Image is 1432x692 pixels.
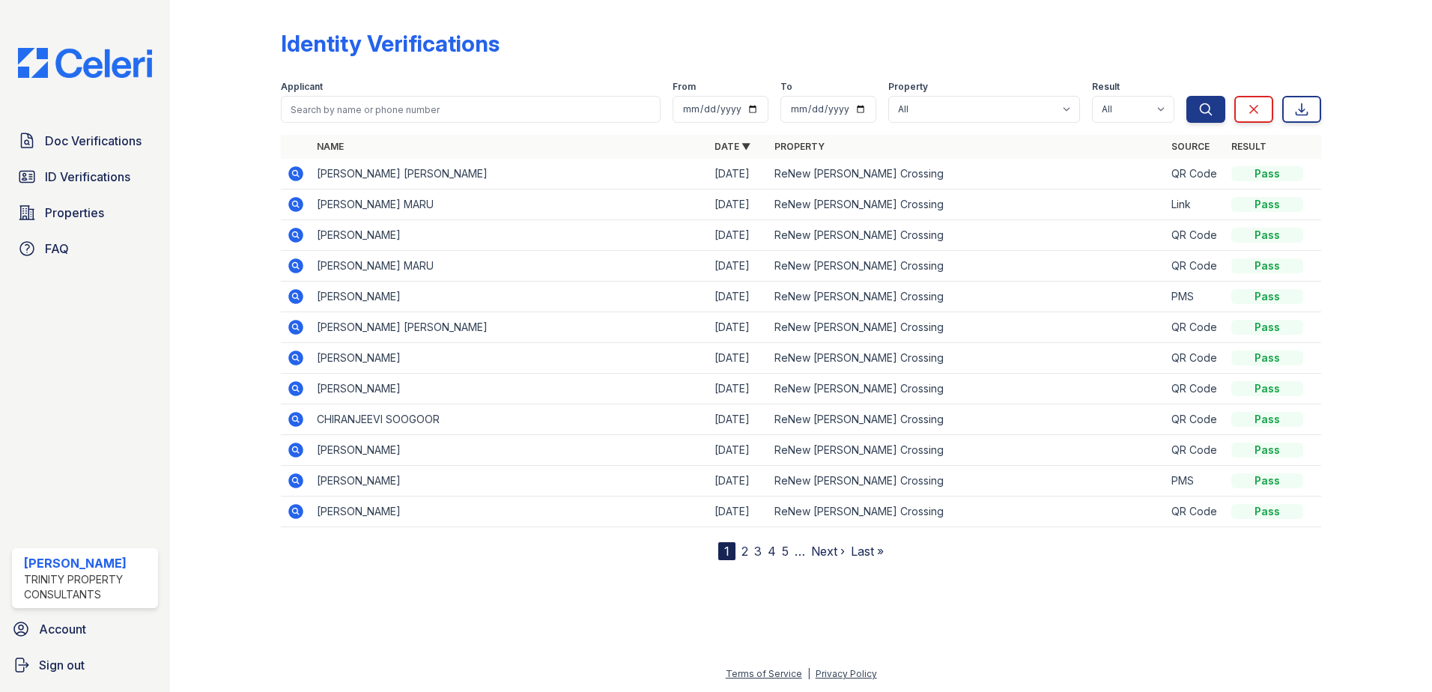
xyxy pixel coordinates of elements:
[311,374,709,404] td: [PERSON_NAME]
[1231,166,1303,181] div: Pass
[1231,289,1303,304] div: Pass
[24,554,152,572] div: [PERSON_NAME]
[6,650,164,680] a: Sign out
[1165,435,1225,466] td: QR Code
[6,614,164,644] a: Account
[1231,381,1303,396] div: Pass
[709,374,768,404] td: [DATE]
[311,159,709,189] td: [PERSON_NAME] [PERSON_NAME]
[1231,320,1303,335] div: Pass
[754,544,762,559] a: 3
[45,240,69,258] span: FAQ
[281,30,500,57] div: Identity Verifications
[715,141,750,152] a: Date ▼
[768,435,1166,466] td: ReNew [PERSON_NAME] Crossing
[24,572,152,602] div: Trinity Property Consultants
[768,251,1166,282] td: ReNew [PERSON_NAME] Crossing
[1231,228,1303,243] div: Pass
[1171,141,1210,152] a: Source
[888,81,928,93] label: Property
[1231,141,1266,152] a: Result
[709,497,768,527] td: [DATE]
[1231,473,1303,488] div: Pass
[782,544,789,559] a: 5
[1165,312,1225,343] td: QR Code
[709,282,768,312] td: [DATE]
[39,656,85,674] span: Sign out
[709,312,768,343] td: [DATE]
[1165,404,1225,435] td: QR Code
[709,159,768,189] td: [DATE]
[741,544,748,559] a: 2
[311,220,709,251] td: [PERSON_NAME]
[768,374,1166,404] td: ReNew [PERSON_NAME] Crossing
[1165,343,1225,374] td: QR Code
[1231,350,1303,365] div: Pass
[1165,189,1225,220] td: Link
[774,141,825,152] a: Property
[718,542,735,560] div: 1
[12,162,158,192] a: ID Verifications
[816,668,877,679] a: Privacy Policy
[311,251,709,282] td: [PERSON_NAME] MARU
[311,189,709,220] td: [PERSON_NAME] MARU
[673,81,696,93] label: From
[1231,504,1303,519] div: Pass
[768,544,776,559] a: 4
[709,189,768,220] td: [DATE]
[768,189,1166,220] td: ReNew [PERSON_NAME] Crossing
[726,668,802,679] a: Terms of Service
[768,312,1166,343] td: ReNew [PERSON_NAME] Crossing
[311,497,709,527] td: [PERSON_NAME]
[851,544,884,559] a: Last »
[12,234,158,264] a: FAQ
[311,435,709,466] td: [PERSON_NAME]
[1231,258,1303,273] div: Pass
[1165,374,1225,404] td: QR Code
[807,668,810,679] div: |
[768,159,1166,189] td: ReNew [PERSON_NAME] Crossing
[709,435,768,466] td: [DATE]
[45,204,104,222] span: Properties
[811,544,845,559] a: Next ›
[311,404,709,435] td: CHIRANJEEVI SOOGOOR
[795,542,805,560] span: …
[45,132,142,150] span: Doc Verifications
[768,343,1166,374] td: ReNew [PERSON_NAME] Crossing
[12,126,158,156] a: Doc Verifications
[1231,197,1303,212] div: Pass
[1165,497,1225,527] td: QR Code
[1231,412,1303,427] div: Pass
[12,198,158,228] a: Properties
[281,96,661,123] input: Search by name or phone number
[768,282,1166,312] td: ReNew [PERSON_NAME] Crossing
[709,466,768,497] td: [DATE]
[311,282,709,312] td: [PERSON_NAME]
[768,220,1166,251] td: ReNew [PERSON_NAME] Crossing
[1165,466,1225,497] td: PMS
[768,466,1166,497] td: ReNew [PERSON_NAME] Crossing
[311,343,709,374] td: [PERSON_NAME]
[780,81,792,93] label: To
[709,343,768,374] td: [DATE]
[768,404,1166,435] td: ReNew [PERSON_NAME] Crossing
[281,81,323,93] label: Applicant
[1165,282,1225,312] td: PMS
[311,466,709,497] td: [PERSON_NAME]
[1231,443,1303,458] div: Pass
[1165,251,1225,282] td: QR Code
[45,168,130,186] span: ID Verifications
[39,620,86,638] span: Account
[6,48,164,78] img: CE_Logo_Blue-a8612792a0a2168367f1c8372b55b34899dd931a85d93a1a3d3e32e68fde9ad4.png
[709,251,768,282] td: [DATE]
[768,497,1166,527] td: ReNew [PERSON_NAME] Crossing
[1165,159,1225,189] td: QR Code
[709,404,768,435] td: [DATE]
[1092,81,1120,93] label: Result
[311,312,709,343] td: [PERSON_NAME] [PERSON_NAME]
[1165,220,1225,251] td: QR Code
[317,141,344,152] a: Name
[709,220,768,251] td: [DATE]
